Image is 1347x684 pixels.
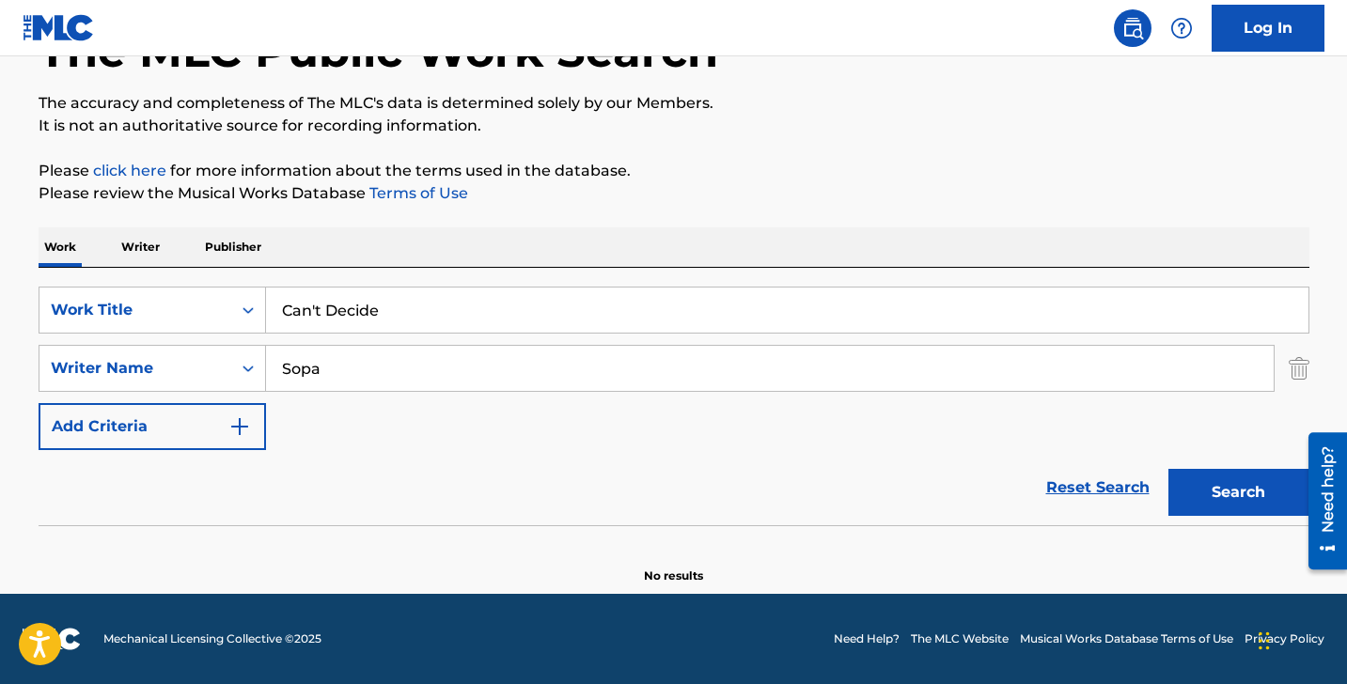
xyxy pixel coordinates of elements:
[1289,345,1309,392] img: Delete Criterion
[51,299,220,321] div: Work Title
[39,287,1309,525] form: Search Form
[1294,426,1347,577] iframe: Resource Center
[39,115,1309,137] p: It is not an authoritative source for recording information.
[366,184,468,202] a: Terms of Use
[39,227,82,267] p: Work
[23,628,81,650] img: logo
[39,182,1309,205] p: Please review the Musical Works Database
[1170,17,1193,39] img: help
[199,227,267,267] p: Publisher
[1114,9,1151,47] a: Public Search
[93,162,166,179] a: click here
[103,630,321,647] span: Mechanical Licensing Collective © 2025
[23,14,95,41] img: MLC Logo
[1259,613,1270,669] div: Drag
[1163,9,1200,47] div: Help
[1253,594,1347,684] iframe: Chat Widget
[644,545,703,584] p: No results
[1212,5,1324,52] a: Log In
[39,160,1309,182] p: Please for more information about the terms used in the database.
[1020,630,1233,647] a: Musical Works Database Terms of Use
[116,227,165,267] p: Writer
[1245,630,1324,647] a: Privacy Policy
[911,630,1009,647] a: The MLC Website
[1168,469,1309,516] button: Search
[1037,467,1159,508] a: Reset Search
[834,630,900,647] a: Need Help?
[39,92,1309,115] p: The accuracy and completeness of The MLC's data is determined solely by our Members.
[51,357,220,380] div: Writer Name
[1121,17,1144,39] img: search
[228,415,251,438] img: 9d2ae6d4665cec9f34b9.svg
[39,403,266,450] button: Add Criteria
